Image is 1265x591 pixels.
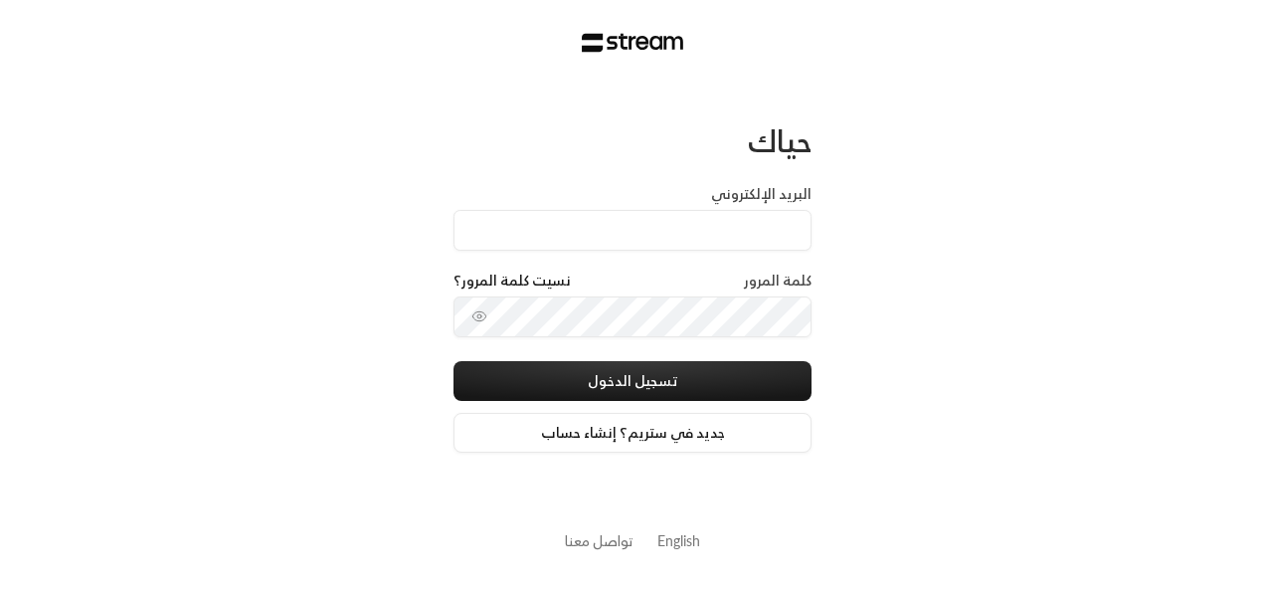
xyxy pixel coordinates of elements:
label: البريد الإلكتروني [711,184,812,204]
a: نسيت كلمة المرور؟ [453,271,571,291]
span: حياك [748,114,812,167]
img: Stream Logo [582,33,684,53]
label: كلمة المرور [744,271,812,291]
button: toggle password visibility [463,300,495,332]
